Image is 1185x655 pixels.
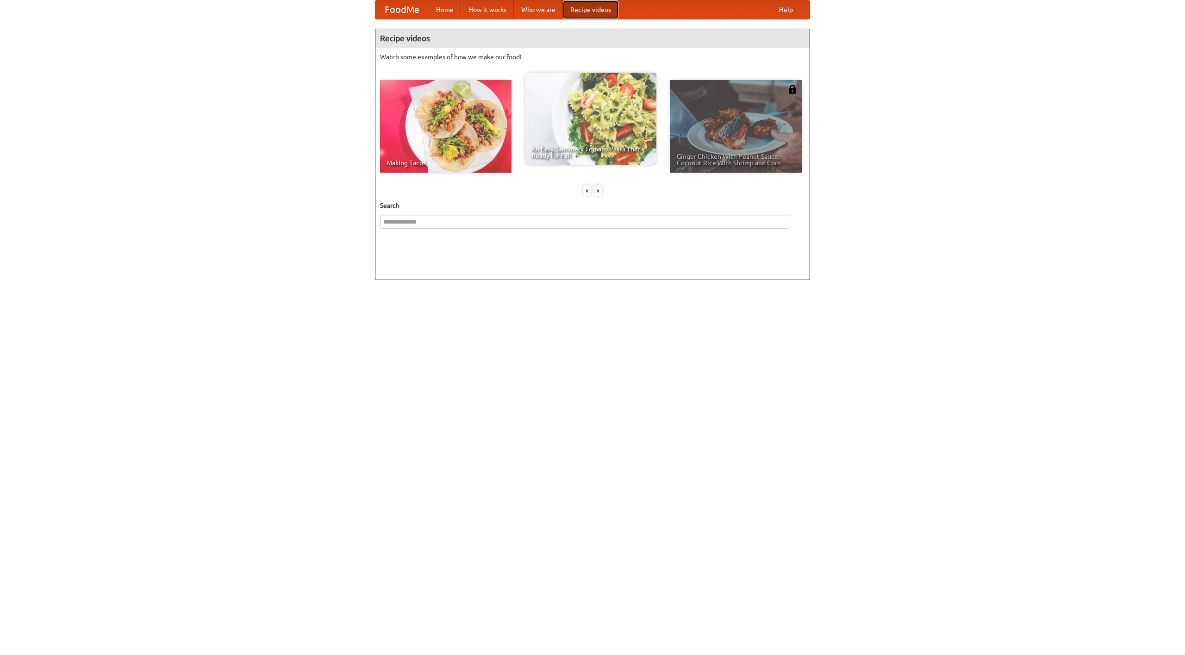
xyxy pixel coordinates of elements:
a: An Easy, Summery Tomato Pasta That's Ready for Fall [525,73,656,165]
a: Help [772,0,800,19]
h5: Search [380,201,805,210]
div: « [583,185,591,196]
a: How it works [461,0,514,19]
a: Making Tacos [380,80,511,173]
div: » [594,185,602,196]
a: Home [429,0,461,19]
a: Who we are [514,0,563,19]
a: FoodMe [375,0,429,19]
h4: Recipe videos [375,29,810,48]
span: Making Tacos [387,160,505,166]
p: Watch some examples of how we make our food! [380,52,805,62]
img: 483408.png [788,85,797,94]
a: Recipe videos [563,0,618,19]
span: An Easy, Summery Tomato Pasta That's Ready for Fall [531,146,650,159]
